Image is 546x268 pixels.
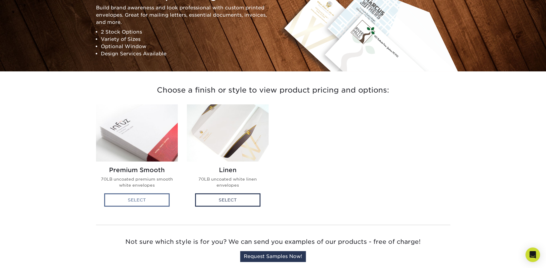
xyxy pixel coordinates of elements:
a: Linen Envelopes Linen 70LB uncoated white linen envelopes Select [187,104,269,213]
p: 70LB uncoated white linen envelopes [192,176,264,188]
div: Select [104,193,170,207]
h2: Linen [192,166,264,174]
img: Linen Envelopes [187,104,269,162]
img: Premium Smooth Envelopes [96,104,178,162]
a: Premium Smooth Envelopes Premium Smooth 70LB uncoated premium smooth white envelopes Select [96,104,178,213]
li: Optional Window [101,43,269,50]
p: Build brand awareness and look professional with custom printed envelopes. Great for mailing lett... [96,4,269,26]
li: 2 Stock Options [101,28,269,35]
li: Design Services Available [101,50,269,57]
li: Variety of Sizes [101,35,269,43]
p: 70LB uncoated premium smooth white envelopes [101,176,173,188]
h3: Choose a finish or style to view product pricing and options: [96,79,450,102]
a: Request Samples Now! [240,251,306,262]
div: Select [195,193,260,207]
h2: Premium Smooth [101,166,173,174]
p: Not sure which style is for you? We can send you examples of our products - free of charge! [96,237,450,246]
div: Open Intercom Messenger [525,247,540,262]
